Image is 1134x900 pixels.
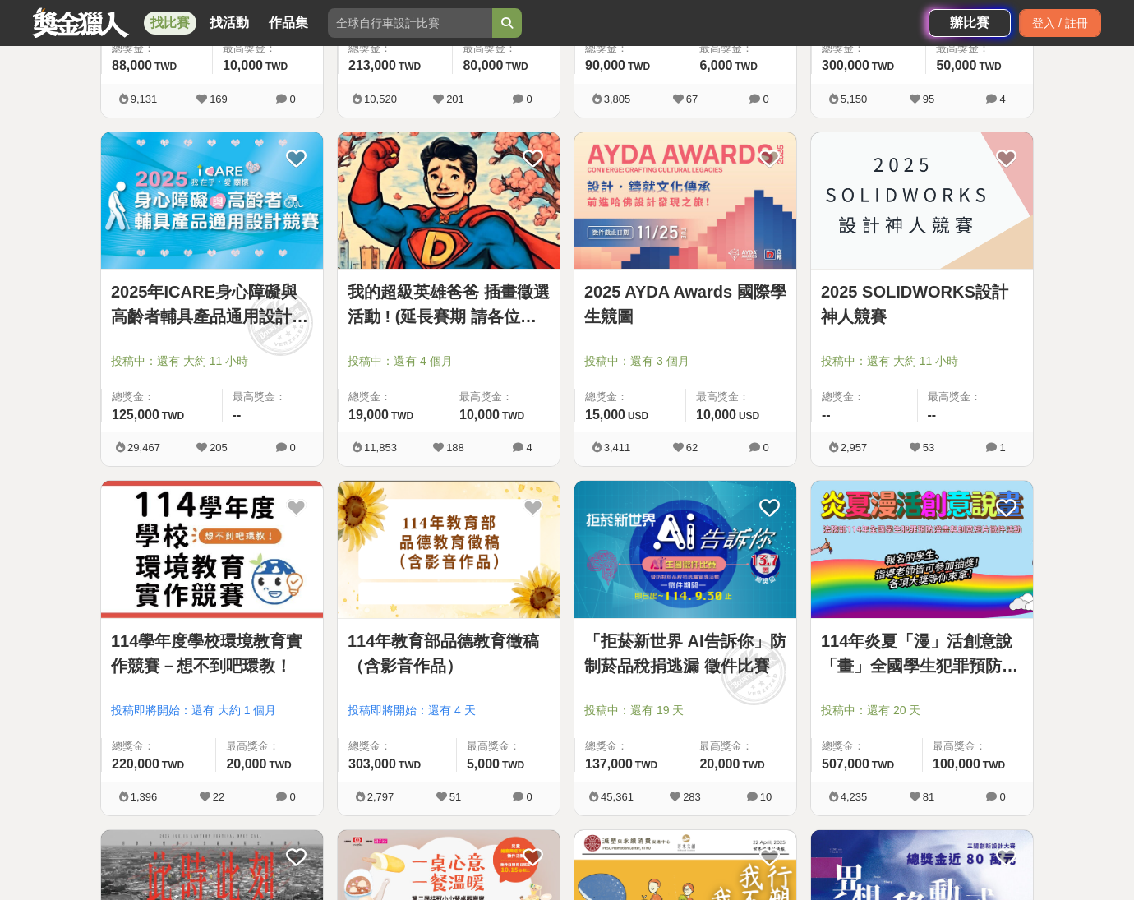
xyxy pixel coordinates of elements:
span: 3,805 [604,93,631,105]
span: 20,000 [226,757,266,771]
span: 125,000 [112,408,159,422]
span: TWD [979,61,1001,72]
span: 62 [686,441,698,454]
span: 5,000 [467,757,500,771]
span: 最高獎金： [463,40,550,57]
span: 303,000 [348,757,396,771]
a: 找比賽 [144,12,196,35]
a: 「拒菸新世界 AI告訴你」防制菸品稅捐逃漏 徵件比賽 [584,629,786,678]
span: 11,853 [364,441,397,454]
span: TWD [391,410,413,422]
span: 最高獎金： [233,389,313,405]
span: 4 [526,441,532,454]
span: 0 [526,791,532,803]
span: 300,000 [822,58,869,72]
a: Cover Image [574,481,796,619]
a: Cover Image [338,132,560,270]
span: 投稿即將開始：還有 4 天 [348,702,550,719]
span: 最高獎金： [699,738,786,755]
a: 找活動 [203,12,256,35]
span: 總獎金： [348,389,439,405]
span: 總獎金： [585,389,675,405]
span: TWD [162,410,184,422]
span: 投稿中：還有 19 天 [584,702,786,719]
span: 0 [289,791,295,803]
a: Cover Image [811,481,1033,619]
a: 2025年ICARE身心障礙與高齡者輔具產品通用設計競賽 [111,279,313,329]
span: 90,000 [585,58,625,72]
a: 辦比賽 [929,9,1011,37]
span: -- [822,408,831,422]
span: 0 [289,441,295,454]
span: 2,797 [367,791,394,803]
span: 投稿即將開始：還有 大約 1 個月 [111,702,313,719]
span: 最高獎金： [467,738,550,755]
span: 51 [449,791,461,803]
span: 6,000 [699,58,732,72]
span: 95 [923,93,934,105]
img: Cover Image [811,132,1033,270]
span: TWD [872,61,894,72]
span: 總獎金： [348,738,446,755]
span: TWD [742,759,764,771]
span: 總獎金： [348,40,442,57]
img: Cover Image [338,132,560,270]
span: 45,361 [601,791,634,803]
a: Cover Image [101,481,323,619]
img: Cover Image [101,132,323,270]
span: 投稿中：還有 3 個月 [584,353,786,370]
span: TWD [399,61,421,72]
span: 最高獎金： [699,40,786,57]
span: 1,396 [131,791,158,803]
span: TWD [162,759,184,771]
span: -- [233,408,242,422]
span: 507,000 [822,757,869,771]
span: 最高獎金： [459,389,550,405]
span: 投稿中：還有 大約 11 小時 [111,353,313,370]
span: 10,520 [364,93,397,105]
span: 188 [446,441,464,454]
span: 總獎金： [822,40,915,57]
span: 10,000 [223,58,263,72]
span: TWD [505,61,528,72]
a: 114年炎夏「漫」活創意說「畫」全國學生犯罪預防漫畫與創意短片徵件 [821,629,1023,678]
span: 169 [210,93,228,105]
span: TWD [502,759,524,771]
a: 114學年度學校環境教育實作競賽－想不到吧環教！ [111,629,313,678]
span: 總獎金： [112,389,212,405]
a: Cover Image [101,132,323,270]
span: 4 [999,93,1005,105]
span: 137,000 [585,757,633,771]
span: TWD [983,759,1005,771]
span: 5,150 [841,93,868,105]
span: 67 [686,93,698,105]
span: 81 [923,791,934,803]
span: TWD [628,61,650,72]
span: TWD [735,61,758,72]
span: TWD [265,61,288,72]
span: 0 [999,791,1005,803]
img: Cover Image [574,132,796,270]
img: Cover Image [811,481,1033,618]
span: -- [928,408,937,422]
a: 我的超級英雄爸爸 插畫徵選活動 ! (延長賽期 請各位踴躍參與) [348,279,550,329]
span: 50,000 [936,58,976,72]
a: Cover Image [338,481,560,619]
span: 總獎金： [585,40,679,57]
img: Cover Image [101,481,323,618]
span: 2,957 [841,441,868,454]
span: 總獎金： [822,389,907,405]
span: 0 [289,93,295,105]
span: 53 [923,441,934,454]
span: 0 [526,93,532,105]
span: 22 [213,791,224,803]
span: 220,000 [112,757,159,771]
span: 29,467 [127,441,160,454]
span: 88,000 [112,58,152,72]
span: TWD [872,759,894,771]
span: 0 [763,441,768,454]
span: 總獎金： [822,738,912,755]
a: 作品集 [262,12,315,35]
span: 1 [999,441,1005,454]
